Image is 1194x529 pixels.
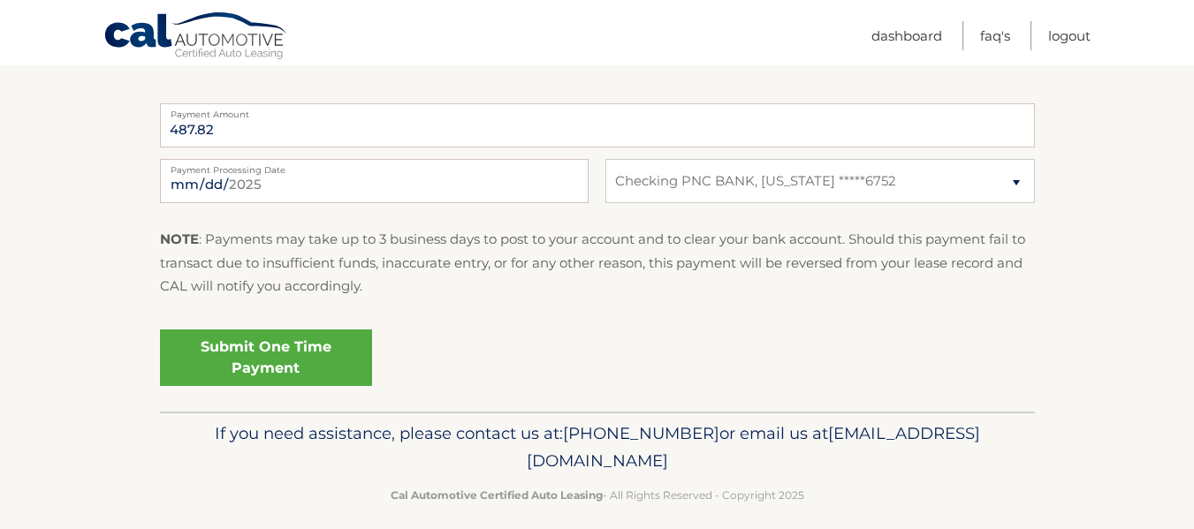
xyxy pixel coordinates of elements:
[171,486,1023,504] p: - All Rights Reserved - Copyright 2025
[563,423,719,443] span: [PHONE_NUMBER]
[1048,21,1091,50] a: Logout
[391,488,603,502] strong: Cal Automotive Certified Auto Leasing
[160,103,1035,117] label: Payment Amount
[160,230,199,247] strong: NOTE
[160,228,1035,298] p: : Payments may take up to 3 business days to post to your account and to clear your bank account....
[103,11,289,63] a: Cal Automotive
[871,21,942,50] a: Dashboard
[980,21,1010,50] a: FAQ's
[160,159,589,173] label: Payment Processing Date
[171,419,1023,476] p: If you need assistance, please contact us at: or email us at
[160,159,589,203] input: Payment Date
[160,329,372,386] a: Submit One Time Payment
[160,103,1035,147] input: Payment Amount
